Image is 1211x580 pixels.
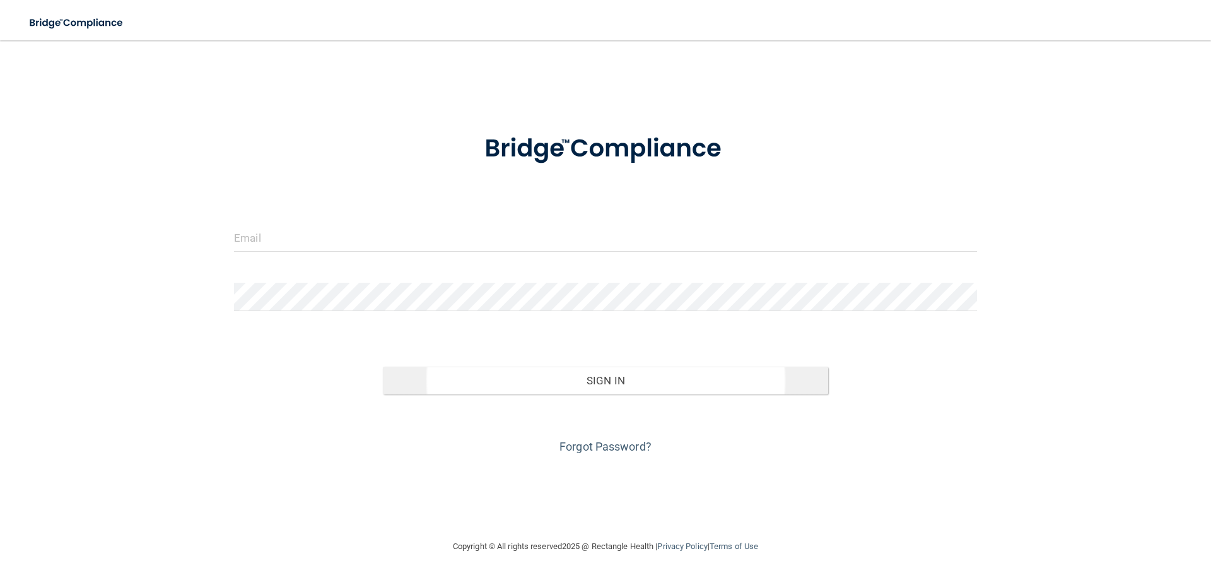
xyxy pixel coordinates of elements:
[559,440,652,453] a: Forgot Password?
[383,367,829,394] button: Sign In
[19,10,135,36] img: bridge_compliance_login_screen.278c3ca4.svg
[657,542,707,551] a: Privacy Policy
[459,116,752,182] img: bridge_compliance_login_screen.278c3ca4.svg
[710,542,758,551] a: Terms of Use
[234,223,977,252] input: Email
[375,526,836,567] div: Copyright © All rights reserved 2025 @ Rectangle Health | |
